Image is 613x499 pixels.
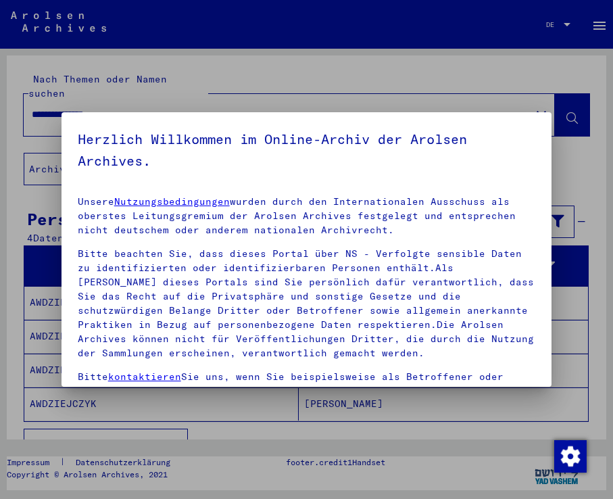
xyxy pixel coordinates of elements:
p: Unsere wurden durch den Internationalen Ausschuss als oberstes Leitungsgremium der Arolsen Archiv... [78,195,536,237]
p: Bitte Sie uns, wenn Sie beispielsweise als Betroffener oder Angehöriger aus berechtigten Gründen ... [78,370,536,412]
p: Bitte beachten Sie, dass dieses Portal über NS - Verfolgte sensible Daten zu identifizierten oder... [78,247,536,360]
a: Nutzungsbedingungen [114,195,230,208]
a: kontaktieren [108,371,181,383]
h5: Herzlich Willkommen im Online-Archiv der Arolsen Archives. [78,128,536,172]
img: Zustimmung ändern [554,440,587,473]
